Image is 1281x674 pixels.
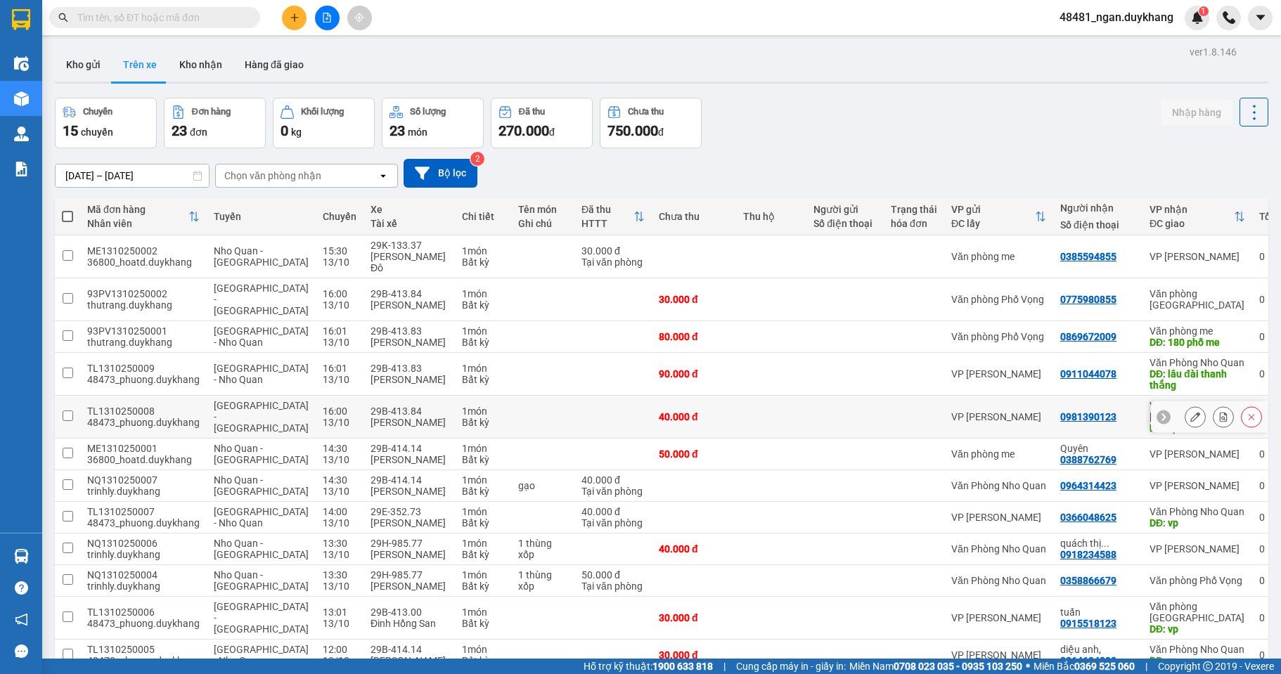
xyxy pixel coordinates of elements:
div: Tại văn phòng [581,517,645,529]
div: trinhly.duykhang [87,549,200,560]
button: caret-down [1248,6,1273,30]
div: Văn Phòng Nho Quan [951,480,1046,491]
th: Toggle SortBy [1142,198,1252,235]
div: 13/10 [323,257,356,268]
div: thutrang.duykhang [87,337,200,348]
span: search [58,13,68,22]
div: 0869672009 [1060,331,1116,342]
div: 15:30 [323,245,356,257]
div: thutrang.duykhang [87,299,200,311]
span: [GEOGRAPHIC_DATA] - Nho Quan [214,506,309,529]
div: VP [PERSON_NAME] [951,368,1046,380]
div: DĐ: vp [1150,655,1245,666]
div: 1 món [462,474,504,486]
div: VP [PERSON_NAME] [1150,480,1245,491]
div: Tài xế [371,218,448,229]
div: 0911044078 [1060,368,1116,380]
div: 1 món [462,406,504,417]
span: 15 [63,122,78,139]
button: file-add [315,6,340,30]
div: 40.000 đ [581,474,645,486]
svg: open [378,170,389,181]
div: Văn Phòng Nho Quan [951,543,1046,555]
div: NQ1310250006 [87,538,200,549]
div: 0385594855 [1060,251,1116,262]
span: Hỗ trợ kỹ thuật: [584,659,713,674]
div: gạo [518,480,567,491]
button: Chưa thu750.000đ [600,98,702,148]
div: 40.000 đ [659,411,729,422]
div: [PERSON_NAME] [371,417,448,428]
strong: 0708 023 035 - 0935 103 250 [894,661,1022,672]
div: Chưa thu [628,107,664,117]
div: 14:30 [323,443,356,454]
div: [PERSON_NAME] [371,517,448,529]
span: question-circle [15,581,28,595]
div: Đinh Hồng San [371,618,448,629]
div: Bất kỳ [462,337,504,348]
div: 13/10 [323,417,356,428]
div: Sửa đơn hàng [1185,406,1206,427]
div: 93PV1310250002 [87,288,200,299]
sup: 2 [470,152,484,166]
div: [PERSON_NAME] [371,549,448,560]
div: 16:01 [323,325,356,337]
div: 0358866679 [1060,575,1116,586]
div: 48473_phuong.duykhang [87,417,200,428]
span: kg [291,127,302,138]
div: 1 thùng xốp [518,569,567,592]
span: chuyến [81,127,113,138]
div: 29B-414.14 [371,644,448,655]
div: 0964314423 [1060,480,1116,491]
div: Đơn hàng [192,107,231,117]
div: VP [PERSON_NAME] [951,411,1046,422]
span: caret-down [1254,11,1267,24]
div: [PERSON_NAME] [371,655,448,666]
span: đơn [190,127,207,138]
div: Người gửi [813,204,877,215]
span: | [1145,659,1147,674]
div: Số lượng [410,107,446,117]
div: ĐC giao [1150,218,1234,229]
div: 13/10 [323,374,356,385]
div: ME1310250002 [87,245,200,257]
div: Bất kỳ [462,517,504,529]
div: TL1310250006 [87,607,200,618]
div: 1 món [462,538,504,549]
div: Văn phòng Phố Vọng [951,294,1046,305]
button: aim [347,6,372,30]
div: VP [PERSON_NAME] [951,612,1046,623]
button: Đơn hàng23đơn [164,98,266,148]
div: TL1310250009 [87,363,200,374]
button: Bộ lọc [404,159,477,188]
span: message [15,644,28,658]
div: NQ1310250004 [87,569,200,581]
div: quách thị phương tươi [1060,538,1135,549]
div: Tại văn phòng [581,581,645,592]
div: trinhly.duykhang [87,486,200,497]
div: DĐ: lâu đài thanh thắng [1150,368,1245,391]
div: Chuyến [83,107,112,117]
div: Tại văn phòng [581,257,645,268]
div: 13:01 [323,607,356,618]
div: Ghi chú [518,218,567,229]
div: 0981390123 [1060,411,1116,422]
span: 48481_ngan.duykhang [1048,8,1185,26]
button: plus [282,6,307,30]
div: 13:30 [323,569,356,581]
button: Chuyến15chuyến [55,98,157,148]
div: 36800_hoatd.duykhang [87,454,200,465]
div: [PERSON_NAME] [371,454,448,465]
div: DĐ: vp [1150,422,1245,434]
div: Bất kỳ [462,299,504,311]
div: Văn phòng Phố Vọng [951,331,1046,342]
div: 29H-985.77 [371,538,448,549]
div: 0775980855 [1060,294,1116,305]
sup: 1 [1199,6,1209,16]
button: Số lượng23món [382,98,484,148]
span: 23 [390,122,405,139]
img: warehouse-icon [14,127,29,141]
div: 13/10 [323,618,356,629]
div: Chuyến [323,211,356,222]
span: đ [549,127,555,138]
